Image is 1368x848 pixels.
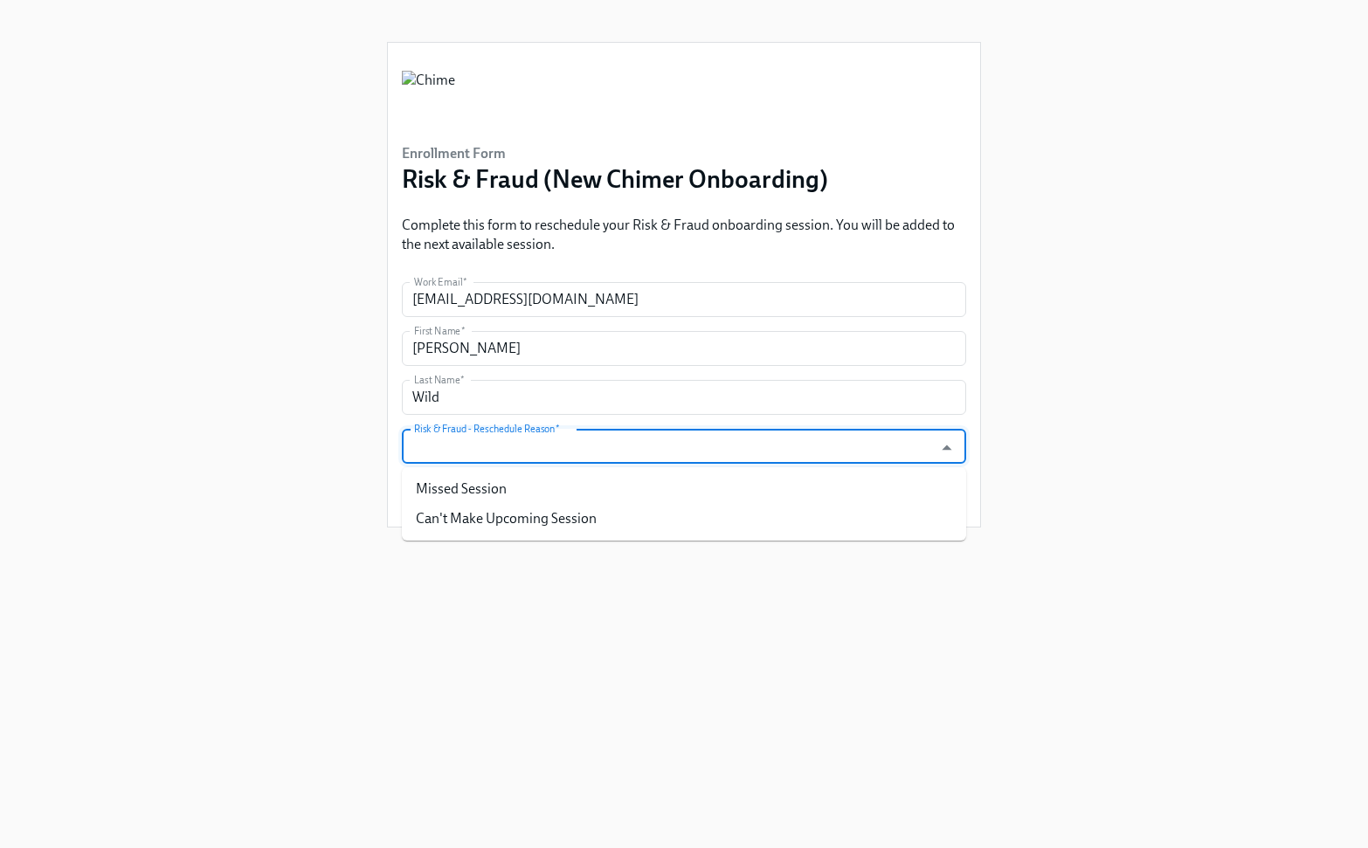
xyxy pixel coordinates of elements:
h3: Risk & Fraud (New Chimer Onboarding) [402,163,828,195]
p: Complete this form to reschedule your Risk & Fraud onboarding session. You will be added to the n... [402,216,966,254]
img: Chime [402,71,455,123]
li: Missed Session [402,474,966,504]
li: Can't Make Upcoming Session [402,504,966,534]
button: Close [933,434,960,461]
h6: Enrollment Form [402,144,828,163]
